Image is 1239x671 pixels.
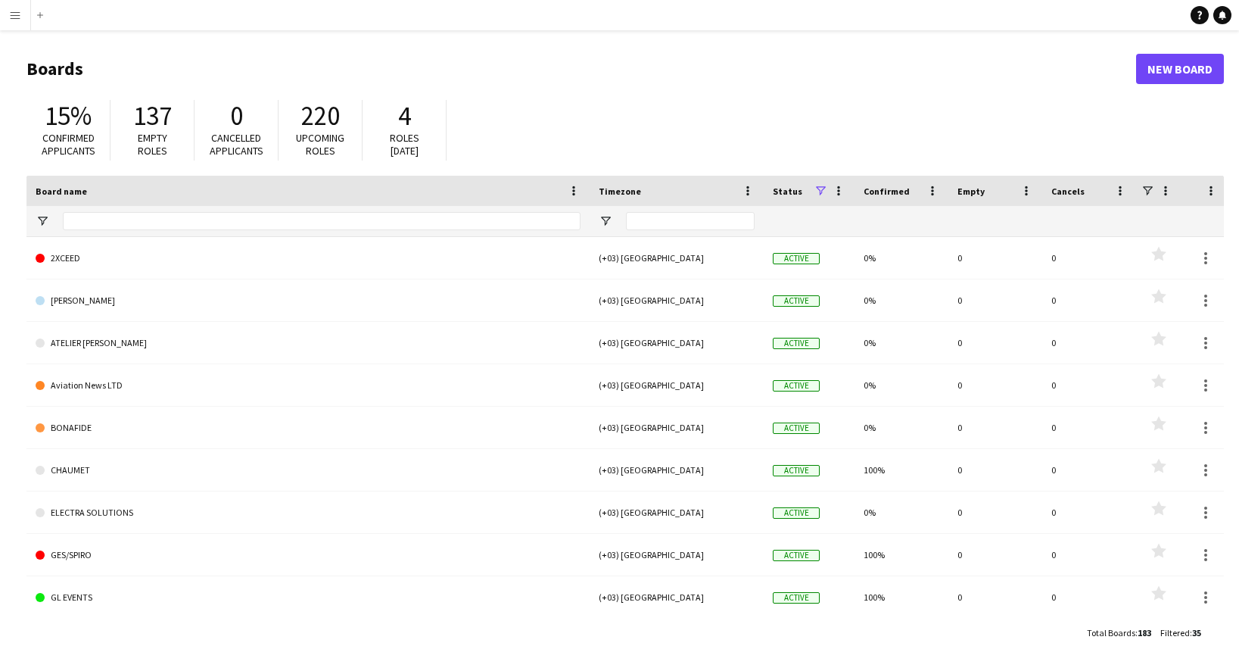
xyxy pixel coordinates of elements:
[855,492,948,533] div: 0%
[36,407,581,449] a: BONAFIDE
[590,279,764,321] div: (+03) [GEOGRAPHIC_DATA]
[36,237,581,279] a: 2XCEED
[1192,627,1201,638] span: 35
[864,186,910,197] span: Confirmed
[36,186,87,197] span: Board name
[948,407,1042,448] div: 0
[948,492,1042,533] div: 0
[1087,627,1135,638] span: Total Boards
[590,322,764,364] div: (+03) [GEOGRAPHIC_DATA]
[948,576,1042,618] div: 0
[1042,534,1136,576] div: 0
[398,99,411,133] span: 4
[390,131,419,158] span: Roles [DATE]
[1042,322,1136,364] div: 0
[1051,186,1085,197] span: Cancels
[1136,54,1224,84] a: New Board
[1042,492,1136,533] div: 0
[1087,618,1151,648] div: :
[855,407,948,448] div: 0%
[948,237,1042,279] div: 0
[1160,618,1201,648] div: :
[36,576,581,619] a: GL EVENTS
[36,214,49,228] button: Open Filter Menu
[855,237,948,279] div: 0%
[855,449,948,491] div: 100%
[773,465,820,476] span: Active
[1160,627,1190,638] span: Filtered
[599,214,612,228] button: Open Filter Menu
[36,364,581,407] a: Aviation News LTD
[36,534,581,576] a: GES/SPIRO
[45,99,92,133] span: 15%
[590,492,764,533] div: (+03) [GEOGRAPHIC_DATA]
[36,449,581,492] a: CHAUMET
[36,279,581,322] a: [PERSON_NAME]
[773,550,820,561] span: Active
[948,364,1042,406] div: 0
[1042,279,1136,321] div: 0
[773,507,820,519] span: Active
[590,534,764,576] div: (+03) [GEOGRAPHIC_DATA]
[948,449,1042,491] div: 0
[210,131,263,158] span: Cancelled applicants
[773,338,820,349] span: Active
[957,186,985,197] span: Empty
[296,131,344,158] span: Upcoming roles
[948,279,1042,321] div: 0
[138,131,167,158] span: Empty roles
[855,576,948,618] div: 100%
[773,423,820,434] span: Active
[948,322,1042,364] div: 0
[855,322,948,364] div: 0%
[1042,237,1136,279] div: 0
[133,99,172,133] span: 137
[773,186,802,197] span: Status
[42,131,95,158] span: Confirmed applicants
[36,492,581,534] a: ELECTRA SOLUTIONS
[1042,407,1136,448] div: 0
[590,364,764,406] div: (+03) [GEOGRAPHIC_DATA]
[855,364,948,406] div: 0%
[1042,364,1136,406] div: 0
[590,449,764,491] div: (+03) [GEOGRAPHIC_DATA]
[773,380,820,392] span: Active
[599,186,641,197] span: Timezone
[948,534,1042,576] div: 0
[230,99,243,133] span: 0
[773,295,820,307] span: Active
[626,212,755,230] input: Timezone Filter Input
[1042,576,1136,618] div: 0
[1138,627,1151,638] span: 183
[63,212,581,230] input: Board name Filter Input
[590,576,764,618] div: (+03) [GEOGRAPHIC_DATA]
[773,592,820,604] span: Active
[26,58,1136,80] h1: Boards
[855,534,948,576] div: 100%
[1042,449,1136,491] div: 0
[301,99,340,133] span: 220
[855,279,948,321] div: 0%
[590,407,764,448] div: (+03) [GEOGRAPHIC_DATA]
[36,322,581,364] a: ATELIER [PERSON_NAME]
[773,253,820,264] span: Active
[590,237,764,279] div: (+03) [GEOGRAPHIC_DATA]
